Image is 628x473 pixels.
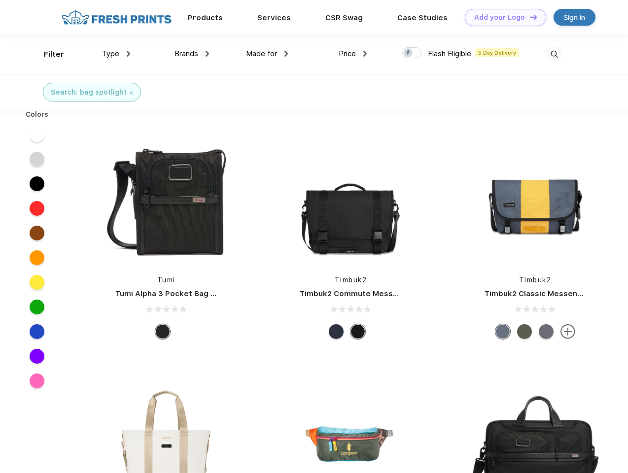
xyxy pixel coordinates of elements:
[206,51,209,57] img: dropdown.png
[530,14,537,20] img: DT
[300,289,432,298] a: Timbuk2 Commute Messenger Bag
[102,49,119,58] span: Type
[115,289,231,298] a: Tumi Alpha 3 Pocket Bag Small
[546,46,562,63] img: desktop_search.svg
[127,51,130,57] img: dropdown.png
[495,324,510,339] div: Eco Lightbeam
[560,324,575,339] img: more.svg
[485,289,607,298] a: Timbuk2 Classic Messenger Bag
[44,49,64,60] div: Filter
[475,48,519,57] span: 5 Day Delivery
[519,276,552,284] a: Timbuk2
[188,13,223,22] a: Products
[130,91,133,95] img: filter_cancel.svg
[284,51,288,57] img: dropdown.png
[539,324,554,339] div: Eco Army Pop
[174,49,198,58] span: Brands
[59,9,174,26] img: fo%20logo%202.webp
[554,9,595,26] a: Sign in
[350,324,365,339] div: Eco Black
[51,87,127,98] div: Search: bag spotlight
[329,324,344,339] div: Eco Nautical
[428,49,471,58] span: Flash Eligible
[564,12,585,23] div: Sign in
[155,324,170,339] div: Black
[246,49,277,58] span: Made for
[517,324,532,339] div: Eco Army
[101,134,232,265] img: func=resize&h=266
[335,276,367,284] a: Timbuk2
[157,276,175,284] a: Tumi
[285,134,416,265] img: func=resize&h=266
[339,49,356,58] span: Price
[18,109,56,120] div: Colors
[363,51,367,57] img: dropdown.png
[474,13,525,22] div: Add your Logo
[470,134,601,265] img: func=resize&h=266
